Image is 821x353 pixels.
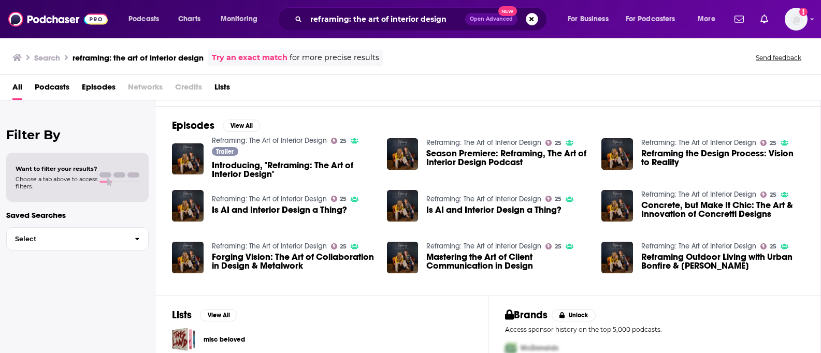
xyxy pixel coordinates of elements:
a: Podcasts [35,79,69,100]
a: 25 [331,196,347,202]
span: Choose a tab above to access filters. [16,175,97,190]
a: 25 [331,138,347,144]
a: Reframing: The Art of Interior Design [212,195,327,203]
a: 25 [760,243,776,249]
a: All [12,79,22,100]
a: Reframing: The Art of Interior Design [212,242,327,251]
input: Search podcasts, credits, & more... [306,11,465,27]
p: Access sponsor history on the top 5,000 podcasts. [505,326,804,333]
img: Is AI and Interior Design a Thing? [172,190,204,222]
span: 25 [555,141,561,145]
img: Introducing, "Reframing: The Art of Interior Design" [172,143,204,175]
img: Concrete, but Make It Chic: The Art & Innovation of Concretti Designs [601,190,633,222]
span: for more precise results [290,52,379,64]
h3: reframing: the art of interior design [73,53,204,63]
a: ListsView All [172,308,237,321]
span: Charts [178,12,200,26]
h2: Filter By [6,127,149,142]
a: misc beloved [172,328,195,351]
div: Search podcasts, credits, & more... [287,7,557,31]
span: Credits [175,79,202,100]
a: Concrete, but Make It Chic: The Art & Innovation of Concretti Designs [641,201,804,218]
a: 25 [331,243,347,249]
span: 25 [770,193,776,197]
a: Reframing: The Art of Interior Design [641,242,756,251]
img: Forging Vision: The Art of Collaboration in Design & Metalwork [172,242,204,273]
button: open menu [690,11,728,27]
a: Try an exact match [212,52,287,64]
a: Is AI and Interior Design a Thing? [212,205,347,214]
a: misc beloved [204,334,245,345]
button: View All [223,120,260,132]
a: Lists [214,79,230,100]
button: open menu [619,11,690,27]
span: Networks [128,79,163,100]
a: Episodes [82,79,116,100]
button: open menu [213,11,271,27]
span: Podcasts [128,12,159,26]
span: Open Advanced [470,17,513,22]
a: Reframing: The Art of Interior Design [212,136,327,145]
a: EpisodesView All [172,119,260,132]
span: New [498,6,517,16]
a: Season Premiere: Reframing, The Art of Interior Design Podcast [426,149,589,167]
a: Podchaser - Follow, Share and Rate Podcasts [8,9,108,29]
img: User Profile [785,8,808,31]
span: Monitoring [221,12,257,26]
a: Mastering the Art of Client Communication in Design [426,253,589,270]
h3: Search [34,53,60,63]
span: More [698,12,715,26]
span: 25 [340,139,347,143]
span: Logged in as ericagelbard [785,8,808,31]
span: For Podcasters [626,12,675,26]
p: Saved Searches [6,210,149,220]
button: Send feedback [753,53,804,62]
img: Is AI and Interior Design a Thing? [387,190,419,222]
a: 25 [545,196,561,202]
img: Season Premiere: Reframing, The Art of Interior Design Podcast [387,138,419,170]
a: Charts [171,11,207,27]
h2: Episodes [172,119,214,132]
span: 25 [555,244,561,249]
a: Reframing: The Art of Interior Design [426,195,541,203]
svg: Add a profile image [799,8,808,16]
a: 25 [760,140,776,146]
img: Reframing Outdoor Living with Urban Bonfire & Cosentino [601,242,633,273]
button: Unlock [552,309,596,321]
a: Reframing: The Art of Interior Design [641,138,756,147]
span: 25 [555,197,561,201]
a: Reframing: The Art of Interior Design [426,138,541,147]
a: Is AI and Interior Design a Thing? [426,205,561,214]
span: McDonalds [521,344,558,352]
span: Trailer [216,149,234,155]
a: Reframing: The Art of Interior Design [641,190,756,199]
button: Show profile menu [785,8,808,31]
button: Open AdvancedNew [465,13,517,25]
img: Reframing the Design Process: Vision to Reality [601,138,633,170]
span: 25 [340,244,347,249]
img: Mastering the Art of Client Communication in Design [387,242,419,273]
a: 25 [545,243,561,249]
span: For Business [568,12,609,26]
span: Introducing, "Reframing: The Art of Interior Design" [212,161,375,179]
a: 25 [545,140,561,146]
a: Show notifications dropdown [730,10,748,28]
a: Forging Vision: The Art of Collaboration in Design & Metalwork [212,253,375,270]
a: Reframing the Design Process: Vision to Reality [641,149,804,167]
button: Select [6,227,149,251]
button: View All [200,309,237,321]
